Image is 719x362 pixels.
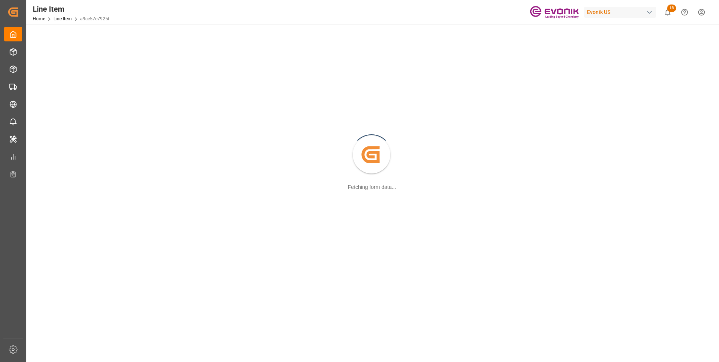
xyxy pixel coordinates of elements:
button: show 18 new notifications [659,4,676,21]
div: Evonik US [584,7,656,18]
div: Line Item [33,3,109,15]
button: Evonik US [584,5,659,19]
span: 18 [667,5,676,12]
button: Help Center [676,4,693,21]
img: Evonik-brand-mark-Deep-Purple-RGB.jpeg_1700498283.jpeg [530,6,579,19]
div: Fetching form data... [348,183,396,191]
a: Line Item [53,16,72,21]
a: Home [33,16,45,21]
